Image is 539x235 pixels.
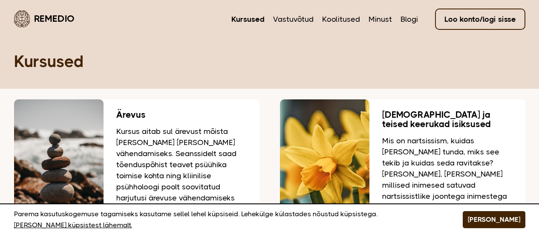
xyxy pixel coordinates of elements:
[14,10,30,27] img: Remedio logo
[463,211,525,228] button: [PERSON_NAME]
[382,110,513,129] h3: [DEMOGRAPHIC_DATA] ja teised keerukad isiksused
[401,14,418,25] a: Blogi
[14,209,441,231] p: Parema kasutuskogemuse tagamiseks kasutame sellel lehel küpsiseid. Lehekülge külastades nõustud k...
[116,126,247,215] p: Kursus aitab sul ärevust mõista [PERSON_NAME] [PERSON_NAME] vähendamiseks. Seanssidelt saad tõend...
[435,9,525,30] a: Loo konto/logi sisse
[231,14,265,25] a: Kursused
[273,14,314,25] a: Vastuvõtud
[14,51,525,72] h1: Kursused
[14,220,132,231] a: [PERSON_NAME] küpsistest lähemalt.
[322,14,360,25] a: Koolitused
[382,135,513,235] p: Mis on nartsissism, kuidas [PERSON_NAME] tunda, miks see tekib ja kuidas seda ravitakse? [PERSON_...
[14,9,75,29] a: Remedio
[116,110,247,119] h3: Ärevus
[369,14,392,25] a: Minust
